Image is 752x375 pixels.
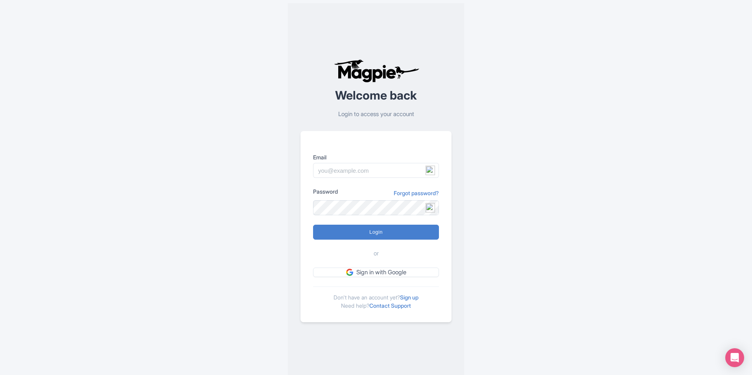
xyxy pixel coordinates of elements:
[313,268,439,277] a: Sign in with Google
[300,110,452,119] p: Login to access your account
[394,189,439,197] a: Forgot password?
[426,166,435,175] img: npw-badge-icon.svg
[400,294,418,301] a: Sign up
[332,59,420,83] img: logo-ab69f6fb50320c5b225c76a69d11143b.png
[374,249,379,258] span: or
[313,153,439,161] label: Email
[313,286,439,310] div: Don't have an account yet? Need help?
[300,89,452,102] h2: Welcome back
[369,302,411,309] a: Contact Support
[346,269,353,276] img: google.svg
[313,163,439,178] input: you@example.com
[313,225,439,240] input: Login
[313,187,338,196] label: Password
[426,203,435,212] img: npw-badge-icon.svg
[725,348,744,367] div: Open Intercom Messenger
